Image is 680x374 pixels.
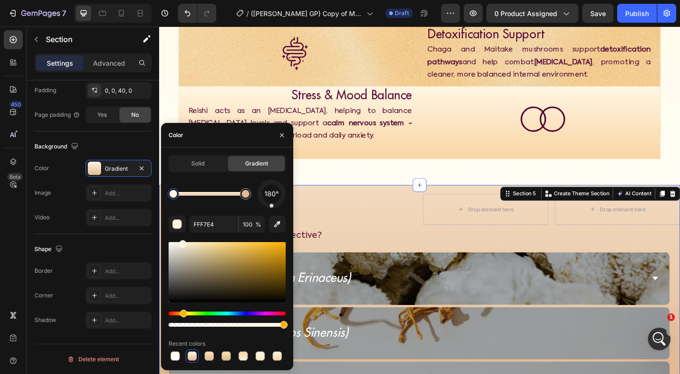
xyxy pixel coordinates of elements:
p: 7 [62,8,66,19]
input: Eg: FFFFFF [189,216,238,233]
div: Add... [105,267,149,276]
h4: Learn [14,182,74,216]
div: Drop element here [336,195,386,203]
div: Border [34,267,53,275]
p: Section [46,34,123,45]
span: % [255,220,261,229]
div: 450 [9,101,23,108]
div: Beta [7,173,23,181]
img: gempages_550824356956079352-91705b87-fea7-4ad1-93c9-36b47ec154b2.svg [390,79,446,123]
button: 7 [4,4,70,23]
span: Solid [191,159,204,168]
strong: calm nervous system - [183,102,275,109]
strong: [MEDICAL_DATA] [408,35,471,43]
div: Recent colors [169,339,205,348]
button: Delete element [34,352,152,367]
div: Shadow [34,316,56,324]
div: Undo/Redo [178,4,216,23]
div: Add... [105,189,149,198]
i: (Hericium Erinaceus) [94,264,208,282]
iframe: Intercom live chat [648,328,671,350]
div: Video [34,213,50,222]
span: Cordyceps [25,323,90,341]
div: Add... [105,214,149,222]
div: Drop element here [479,195,529,203]
iframe: To enrich screen reader interactions, please activate Accessibility in Grammarly extension settings [159,26,680,374]
div: Color [34,164,49,173]
div: Add... [105,316,149,325]
div: Hue [169,312,286,315]
div: Image [34,189,51,197]
div: Add... [105,292,149,300]
p: Settings [47,58,73,68]
i: (Cordyceps Sinensis) [90,324,206,341]
div: 0, 0, 40, 0 [105,87,149,95]
div: Gradient [105,165,132,173]
span: 1 [667,313,675,321]
p: Advanced [93,58,125,68]
button: AI Content [496,176,537,188]
div: Background [34,140,80,153]
div: Delete element [67,354,119,365]
div: Color [169,131,183,139]
p: Create Theme Section [429,178,490,186]
button: Save [582,4,613,23]
span: / [246,9,249,18]
span: Lions Mane [25,263,94,282]
div: Shape [34,243,65,256]
p: Chaga and Maitake mushrooms support and help combat , promoting a cleaner, more balanced internal... [292,19,535,60]
span: 180° [264,188,279,200]
div: Publish [625,9,649,18]
p: Reishi acts as an [MEDICAL_DATA], helping to balance [MEDICAL_DATA] levels and support a ideal fo... [32,86,275,126]
div: Section 5 [383,178,412,186]
span: No [131,111,139,119]
div: Page padding [34,111,80,119]
div: Padding [34,86,56,95]
h3: Stress & Mood Balance [31,65,276,84]
p: What makes Mycoclarity effective? [15,219,566,235]
span: Gradient [245,159,268,168]
div: Corner [34,291,53,300]
span: Yes [97,111,107,119]
span: 0 product assigned [494,9,557,18]
strong: detoxification pathways [292,22,535,43]
span: Draft [395,9,409,17]
span: Save [590,9,606,17]
button: 0 product assigned [486,4,578,23]
span: ([PERSON_NAME] GP) Copy of MycoClarity [251,9,363,18]
button: Publish [617,4,657,23]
